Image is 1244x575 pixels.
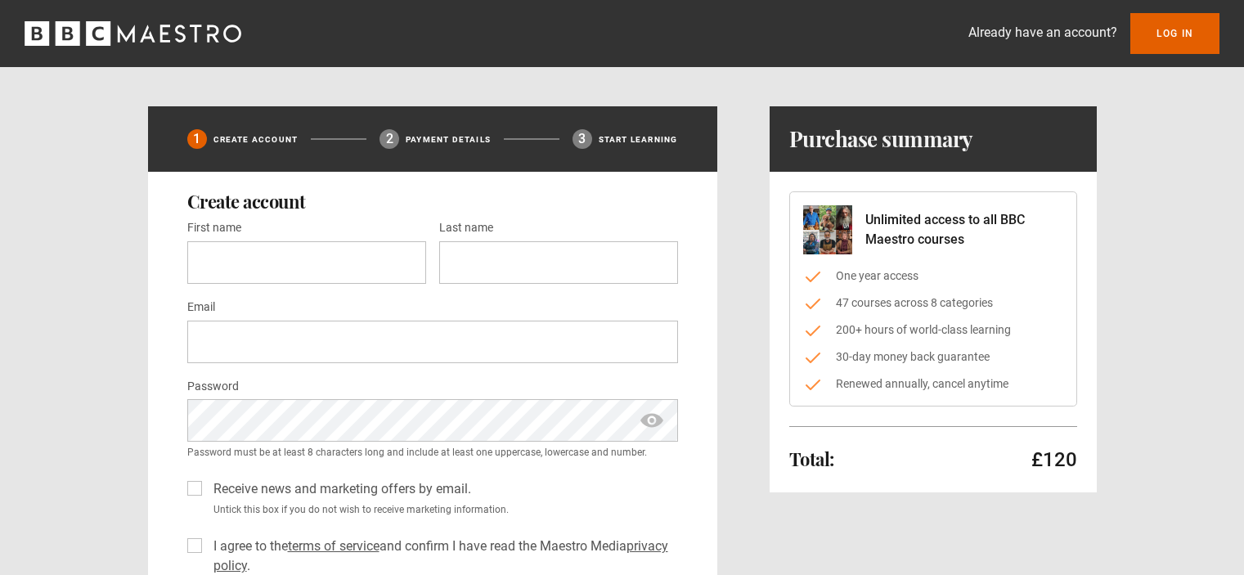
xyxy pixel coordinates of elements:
p: Start learning [599,133,678,146]
p: Already have an account? [968,23,1117,43]
li: Renewed annually, cancel anytime [803,375,1063,393]
label: First name [187,218,241,238]
small: Password must be at least 8 characters long and include at least one uppercase, lowercase and num... [187,445,678,460]
label: Last name [439,218,493,238]
span: show password [639,399,665,442]
li: 47 courses across 8 categories [803,294,1063,312]
h2: Total: [789,449,834,469]
label: Email [187,298,215,317]
a: Log In [1130,13,1219,54]
div: 1 [187,129,207,149]
p: £120 [1031,447,1077,473]
h2: Create account [187,191,678,211]
div: 3 [573,129,592,149]
label: Password [187,377,239,397]
a: terms of service [288,538,379,554]
p: Create Account [213,133,299,146]
h1: Purchase summary [789,126,973,152]
p: Payment details [406,133,491,146]
li: 30-day money back guarantee [803,348,1063,366]
p: Unlimited access to all BBC Maestro courses [865,210,1063,249]
svg: BBC Maestro [25,21,241,46]
div: 2 [379,129,399,149]
li: One year access [803,267,1063,285]
li: 200+ hours of world-class learning [803,321,1063,339]
small: Untick this box if you do not wish to receive marketing information. [207,502,678,517]
label: Receive news and marketing offers by email. [207,479,471,499]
